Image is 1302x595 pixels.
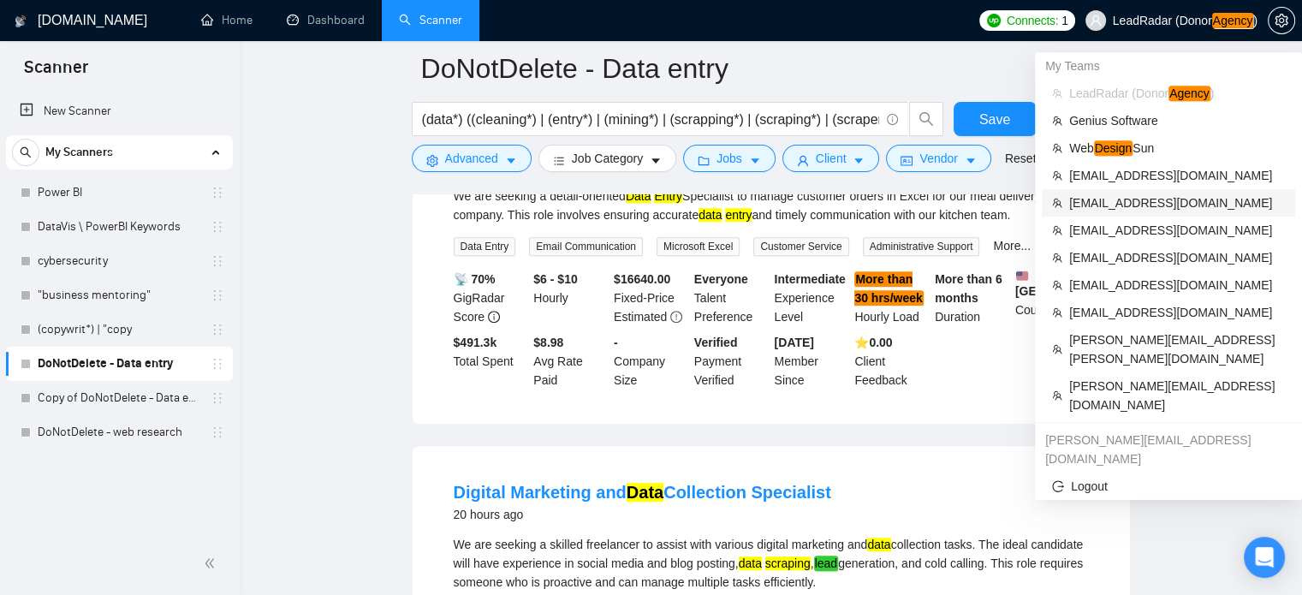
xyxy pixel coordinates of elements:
[1069,276,1285,295] span: [EMAIL_ADDRESS][DOMAIN_NAME]
[919,149,957,168] span: Vendor
[851,333,931,390] div: Client Feedback
[614,310,667,324] span: Estimated
[901,154,913,167] span: idcard
[421,47,1096,90] input: Scanner name...
[488,311,500,323] span: info-circle
[454,483,831,502] a: Digital Marketing andDataCollection Specialist
[553,154,565,167] span: bars
[287,13,365,27] a: dashboardDashboard
[694,336,738,349] b: Verified
[886,145,990,172] button: idcardVendorcaret-down
[863,237,980,256] span: Administrative Support
[626,189,651,203] mark: Data
[450,333,531,390] div: Total Spent
[12,139,39,166] button: search
[851,270,931,326] div: Hourly Load
[1016,270,1028,282] img: 🇺🇸
[1069,377,1285,414] span: [PERSON_NAME][EMAIL_ADDRESS][DOMAIN_NAME]
[657,237,740,256] span: Microsoft Excel
[1052,170,1062,181] span: team
[1052,198,1062,208] span: team
[954,102,1037,136] button: Save
[1052,477,1285,496] span: Logout
[38,347,200,381] a: DoNotDelete - Data entry
[614,336,618,349] b: -
[426,154,438,167] span: setting
[716,149,742,168] span: Jobs
[1061,11,1068,30] span: 1
[201,13,253,27] a: homeHome
[614,272,670,286] b: $ 16640.00
[38,176,200,210] a: Power BI
[13,146,39,158] span: search
[38,381,200,415] a: Copy of DoNotDelete - Data entry
[683,145,776,172] button: folderJobscaret-down
[505,154,517,167] span: caret-down
[694,272,748,286] b: Everyone
[1090,15,1102,27] span: user
[1069,303,1285,322] span: [EMAIL_ADDRESS][DOMAIN_NAME]
[211,289,224,302] span: holder
[45,135,113,170] span: My Scanners
[1069,166,1285,185] span: [EMAIL_ADDRESS][DOMAIN_NAME]
[533,272,577,286] b: $6 - $10
[38,210,200,244] a: DataVis \ PowerBI Keywords
[1052,280,1062,290] span: team
[412,145,532,172] button: settingAdvancedcaret-down
[771,333,852,390] div: Member Since
[854,271,923,306] em: More than 30 hrs/week
[691,333,771,390] div: Payment Verified
[6,94,233,128] li: New Scanner
[887,114,898,125] span: info-circle
[1168,86,1210,101] em: Agency
[1244,537,1285,578] div: Open Intercom Messenger
[422,109,879,130] input: Search Freelance Jobs...
[454,237,516,256] span: Data Entry
[529,237,643,256] span: Email Communication
[610,333,691,390] div: Company Size
[1212,13,1254,28] em: Agency
[698,154,710,167] span: folder
[627,483,663,502] mark: Data
[445,149,498,168] span: Advanced
[765,556,811,570] mark: scraping
[650,154,662,167] span: caret-down
[654,189,682,203] mark: Entry
[1069,248,1285,267] span: [EMAIL_ADDRESS][DOMAIN_NAME]
[1269,14,1294,27] span: setting
[670,311,682,323] span: exclamation-circle
[775,272,846,286] b: Intermediate
[1094,140,1133,156] em: Design
[538,145,676,172] button: barsJob Categorycaret-down
[910,111,942,127] span: search
[454,535,1089,592] div: We are seeking a skilled freelancer to assist with various digital marketing and collection tasks...
[38,312,200,347] a: (copywrit*) | "copy
[909,102,943,136] button: search
[38,244,200,278] a: cybersecurity
[814,556,838,571] em: lead
[211,323,224,336] span: holder
[782,145,880,172] button: userClientcaret-down
[38,415,200,449] a: DoNotDelete - web research
[1005,149,1052,168] a: Reset All
[1052,116,1062,126] span: team
[1012,270,1092,326] div: Country
[853,154,865,167] span: caret-down
[771,270,852,326] div: Experience Level
[1007,11,1058,30] span: Connects:
[816,149,847,168] span: Client
[1052,225,1062,235] span: team
[10,55,102,91] span: Scanner
[854,336,892,349] b: ⭐️ 0.00
[454,504,831,525] div: 20 hours ago
[979,109,1010,130] span: Save
[1268,7,1295,34] button: setting
[610,270,691,326] div: Fixed-Price
[1113,15,1257,27] span: LeadRadar (Donor )
[1052,344,1062,354] span: team
[1069,111,1285,130] span: Genius Software
[38,278,200,312] a: "business mentoring"
[450,270,531,326] div: GigRadar Score
[1052,307,1062,318] span: team
[993,239,1031,253] a: More...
